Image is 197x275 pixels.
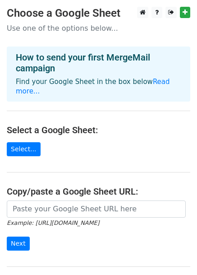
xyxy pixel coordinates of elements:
[7,7,190,20] h3: Choose a Google Sheet
[7,237,30,251] input: Next
[16,78,170,95] a: Read more...
[7,200,186,218] input: Paste your Google Sheet URL here
[16,52,181,74] h4: How to send your first MergeMail campaign
[7,186,190,197] h4: Copy/paste a Google Sheet URL:
[7,23,190,33] p: Use one of the options below...
[7,219,99,226] small: Example: [URL][DOMAIN_NAME]
[7,142,41,156] a: Select...
[7,125,190,135] h4: Select a Google Sheet:
[16,77,181,96] p: Find your Google Sheet in the box below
